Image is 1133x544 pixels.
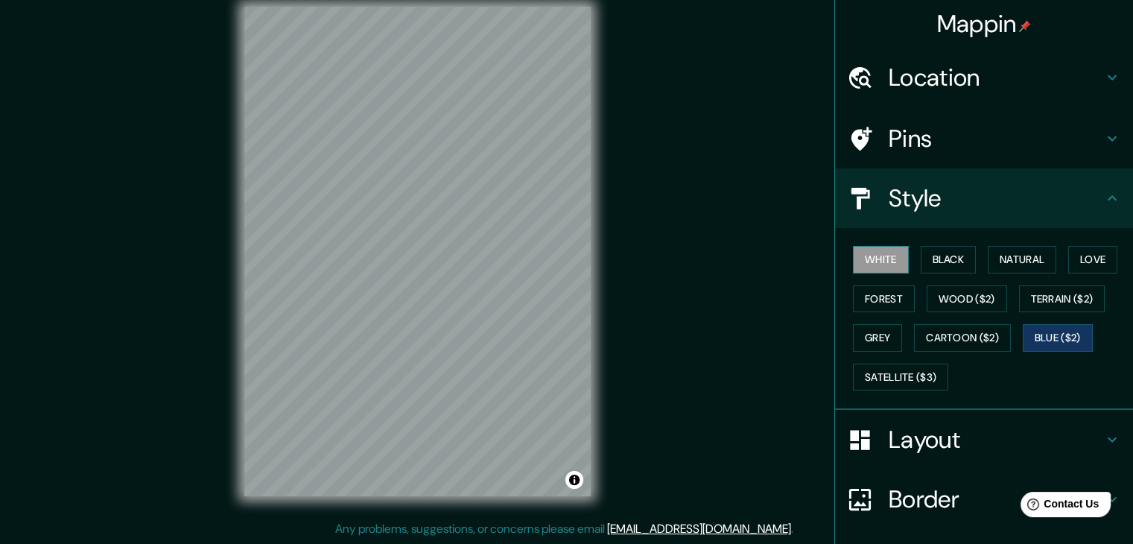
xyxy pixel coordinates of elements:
canvas: Map [244,7,591,496]
button: Terrain ($2) [1019,285,1105,313]
div: Style [835,168,1133,228]
button: White [853,246,909,273]
button: Grey [853,324,902,352]
button: Satellite ($3) [853,364,948,391]
div: Border [835,469,1133,529]
button: Wood ($2) [927,285,1007,313]
h4: Layout [889,425,1103,455]
div: . [796,520,799,538]
h4: Pins [889,124,1103,154]
h4: Mappin [937,9,1032,39]
iframe: Help widget launcher [1000,486,1117,528]
button: Forest [853,285,915,313]
div: Pins [835,109,1133,168]
button: Black [921,246,977,273]
button: Love [1068,246,1117,273]
p: Any problems, suggestions, or concerns please email . [335,520,793,538]
h4: Location [889,63,1103,92]
h4: Border [889,484,1103,514]
button: Cartoon ($2) [914,324,1011,352]
h4: Style [889,183,1103,213]
img: pin-icon.png [1019,20,1031,32]
div: Layout [835,410,1133,469]
button: Blue ($2) [1023,324,1093,352]
button: Natural [988,246,1056,273]
a: [EMAIL_ADDRESS][DOMAIN_NAME] [607,521,791,537]
button: Toggle attribution [565,471,583,489]
div: . [793,520,796,538]
div: Location [835,48,1133,107]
